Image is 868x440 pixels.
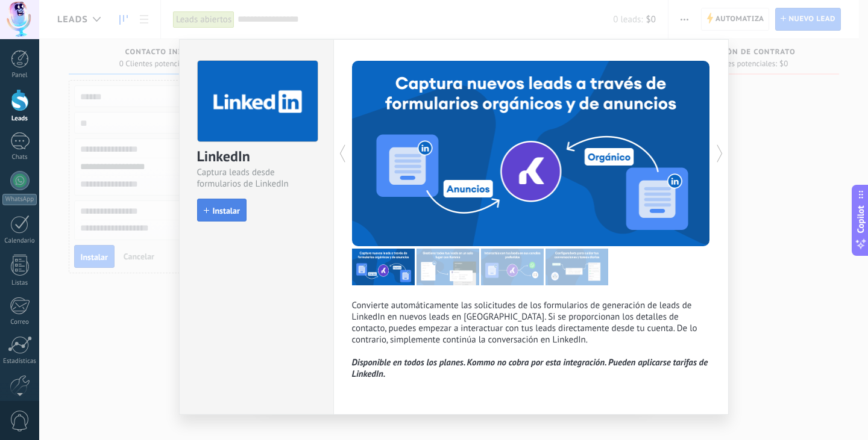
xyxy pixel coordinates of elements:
img: tour_image_e73ef396f3822c9ff11b97f07136e513.png [417,249,479,285]
div: Calendario [2,237,37,245]
div: WhatsApp [2,194,37,205]
span: Copilot [855,205,867,233]
div: LinkedIn [197,147,316,167]
p: Convierte automáticamente las solicitudes de los formularios de generación de leads de LinkedIn e... [352,300,710,380]
button: Instalar [197,199,247,222]
div: Listas [2,279,37,287]
img: logo_main.png [198,61,318,142]
img: tour_image_59eb1d25942752d51c12a78419c5b626.png [352,249,415,285]
div: Correo [2,318,37,326]
b: Disponible en todos los planes. Kommo no cobra por esta integración. Pueden aplicarse tarifas de ... [352,357,708,380]
img: tour_image_07e8798788140f0d1531f450fb8dbaa5.png [481,249,544,285]
div: Leads [2,115,37,123]
span: Instalar [213,206,240,215]
div: Captura leads desde formularios de LinkedIn [197,167,316,190]
div: Panel [2,72,37,79]
div: Estadísticas [2,358,37,365]
img: tour_image_b12d75e23d5a7348718e556d0f9d63b7.png [546,249,608,285]
div: Chats [2,153,37,161]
